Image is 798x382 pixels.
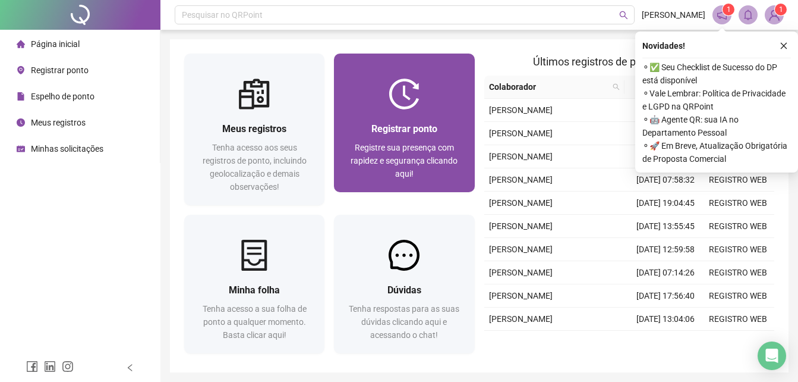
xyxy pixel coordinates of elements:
[702,168,774,192] td: REGISTRO WEB
[17,66,25,74] span: environment
[780,42,788,50] span: close
[727,5,731,14] span: 1
[126,364,134,372] span: left
[723,4,734,15] sup: 1
[619,11,628,20] span: search
[62,361,74,372] span: instagram
[17,118,25,127] span: clock-circle
[629,284,702,308] td: [DATE] 17:56:40
[702,192,774,215] td: REGISTRO WEB
[629,238,702,261] td: [DATE] 12:59:58
[31,65,89,75] span: Registrar ponto
[334,54,474,192] a: Registrar pontoRegistre sua presença com rapidez e segurança clicando aqui!
[17,40,25,48] span: home
[184,215,324,353] a: Minha folhaTenha acesso a sua folha de ponto a qualquer momento. Basta clicar aqui!
[17,92,25,101] span: file
[222,123,286,134] span: Meus registros
[642,139,791,165] span: ⚬ 🚀 Em Breve, Atualização Obrigatória de Proposta Comercial
[642,113,791,139] span: ⚬ 🤖 Agente QR: sua IA no Departamento Pessoal
[489,105,553,115] span: [PERSON_NAME]
[334,215,474,353] a: DúvidasTenha respostas para as suas dúvidas clicando aqui e acessando o chat!
[642,39,685,52] span: Novidades !
[629,192,702,215] td: [DATE] 19:04:45
[642,87,791,113] span: ⚬ Vale Lembrar: Política de Privacidade e LGPD na QRPoint
[489,152,553,161] span: [PERSON_NAME]
[351,143,458,179] span: Registre sua presença com rapidez e segurança clicando aqui!
[629,308,702,331] td: [DATE] 13:04:06
[31,92,94,101] span: Espelho de ponto
[203,143,307,192] span: Tenha acesso aos seus registros de ponto, incluindo geolocalização e demais observações!
[758,342,786,370] div: Open Intercom Messenger
[743,10,753,20] span: bell
[629,261,702,284] td: [DATE] 07:14:26
[489,291,553,300] span: [PERSON_NAME]
[642,8,705,21] span: [PERSON_NAME]
[31,144,103,154] span: Minhas solicitações
[702,215,774,238] td: REGISTRO WEB
[779,5,783,14] span: 1
[489,314,553,324] span: [PERSON_NAME]
[17,145,25,153] span: schedule
[184,54,324,205] a: Meus registrosTenha acesso aos seus registros de ponto, incluindo geolocalização e demais observa...
[702,284,774,308] td: REGISTRO WEB
[31,39,80,49] span: Página inicial
[702,308,774,331] td: REGISTRO WEB
[629,99,702,122] td: [DATE] 17:14:49
[642,61,791,87] span: ⚬ ✅ Seu Checklist de Sucesso do DP está disponível
[387,284,421,296] span: Dúvidas
[629,122,702,145] td: [DATE] 13:35:07
[489,268,553,277] span: [PERSON_NAME]
[371,123,437,134] span: Registrar ponto
[489,245,553,254] span: [PERSON_NAME]
[44,361,56,372] span: linkedin
[613,83,620,90] span: search
[349,304,459,340] span: Tenha respostas para as suas dúvidas clicando aqui e acessando o chat!
[702,331,774,354] td: REGISTRO WEB
[702,261,774,284] td: REGISTRO WEB
[629,80,680,93] span: Data/Hora
[203,304,307,340] span: Tenha acesso a sua folha de ponto a qualquer momento. Basta clicar aqui!
[629,215,702,238] td: [DATE] 13:55:45
[765,6,783,24] img: 85647
[629,331,702,354] td: [DATE] 12:07:39
[489,221,553,231] span: [PERSON_NAME]
[31,118,86,127] span: Meus registros
[489,175,553,184] span: [PERSON_NAME]
[489,198,553,208] span: [PERSON_NAME]
[629,145,702,168] td: [DATE] 12:23:21
[489,80,608,93] span: Colaborador
[702,238,774,261] td: REGISTRO WEB
[533,55,725,68] span: Últimos registros de ponto sincronizados
[26,361,38,372] span: facebook
[229,284,280,296] span: Minha folha
[489,129,553,138] span: [PERSON_NAME]
[610,78,622,96] span: search
[717,10,727,20] span: notification
[629,168,702,192] td: [DATE] 07:58:32
[775,4,787,15] sup: Atualize o seu contato no menu Meus Dados
[624,76,695,99] th: Data/Hora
